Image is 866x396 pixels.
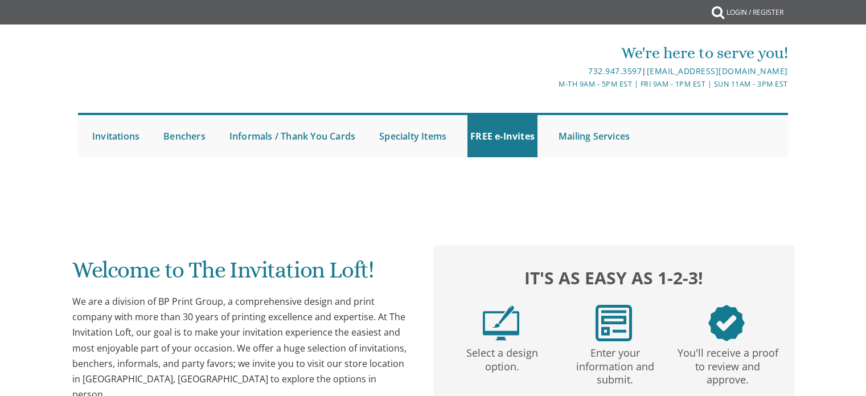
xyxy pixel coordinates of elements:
[448,341,556,374] p: Select a design option.
[376,115,449,157] a: Specialty Items
[647,66,788,76] a: [EMAIL_ADDRESS][DOMAIN_NAME]
[227,115,358,157] a: Informals / Thank You Cards
[467,115,537,157] a: FREE e-Invites
[72,258,411,291] h1: Welcome to The Invitation Loft!
[596,305,632,341] img: step2.png
[556,115,633,157] a: Mailing Services
[674,341,782,387] p: You'll receive a proof to review and approve.
[588,66,642,76] a: 732.947.3597
[708,305,745,341] img: step3.png
[161,115,208,157] a: Benchers
[483,305,519,341] img: step1.png
[445,265,783,291] h2: It's as easy as 1-2-3!
[89,115,142,157] a: Invitations
[561,341,669,387] p: Enter your information and submit.
[315,64,788,78] div: |
[315,78,788,90] div: M-Th 9am - 5pm EST | Fri 9am - 1pm EST | Sun 11am - 3pm EST
[315,42,788,64] div: We're here to serve you!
